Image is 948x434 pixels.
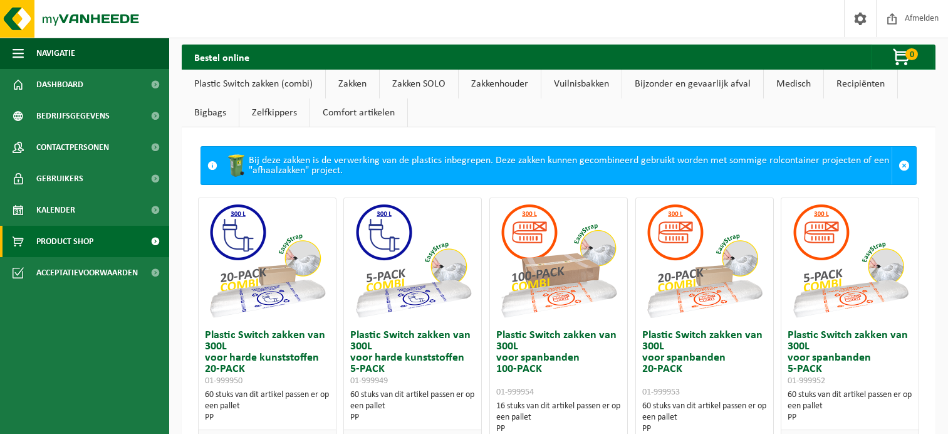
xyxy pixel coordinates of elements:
span: 01-999952 [788,376,825,386]
span: Contactpersonen [36,132,109,163]
a: Comfort artikelen [310,98,407,127]
span: 01-999950 [205,376,242,386]
div: 60 stuks van dit artikel passen er op een pallet [350,389,475,423]
a: Zelfkippers [239,98,310,127]
a: Zakken [326,70,379,98]
a: Bigbags [182,98,239,127]
h3: Plastic Switch zakken van 300L voor spanbanden 5-PACK [788,330,912,386]
img: WB-0240-HPE-GN-50.png [224,153,249,178]
img: 01-999952 [788,198,913,324]
img: 01-999954 [496,198,621,324]
button: 0 [872,45,934,70]
span: Dashboard [36,69,83,100]
span: Gebruikers [36,163,83,194]
a: Medisch [764,70,823,98]
img: 01-999953 [642,198,767,324]
span: Product Shop [36,226,93,257]
a: Zakkenhouder [459,70,541,98]
a: Plastic Switch zakken (combi) [182,70,325,98]
span: Acceptatievoorwaarden [36,257,138,288]
span: Navigatie [36,38,75,69]
h2: Bestel online [182,45,262,69]
span: 01-999953 [642,388,680,397]
div: Bij deze zakken is de verwerking van de plastics inbegrepen. Deze zakken kunnen gecombineerd gebr... [224,147,892,184]
div: 60 stuks van dit artikel passen er op een pallet [205,389,330,423]
span: 01-999954 [496,388,534,397]
a: Bijzonder en gevaarlijk afval [622,70,763,98]
h3: Plastic Switch zakken van 300L voor harde kunststoffen 5-PACK [350,330,475,386]
div: PP [350,412,475,423]
span: Kalender [36,194,75,226]
a: Sluit melding [892,147,916,184]
span: Bedrijfsgegevens [36,100,110,132]
span: 0 [905,48,918,60]
img: 01-999949 [350,198,476,324]
span: 01-999949 [350,376,388,386]
a: Vuilnisbakken [541,70,622,98]
div: PP [788,412,912,423]
div: 60 stuks van dit artikel passen er op een pallet [788,389,912,423]
h3: Plastic Switch zakken van 300L voor spanbanden 100-PACK [496,330,621,398]
a: Recipiënten [824,70,897,98]
h3: Plastic Switch zakken van 300L voor harde kunststoffen 20-PACK [205,330,330,386]
h3: Plastic Switch zakken van 300L voor spanbanden 20-PACK [642,330,767,398]
img: 01-999950 [204,198,330,324]
a: Zakken SOLO [380,70,458,98]
div: PP [205,412,330,423]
